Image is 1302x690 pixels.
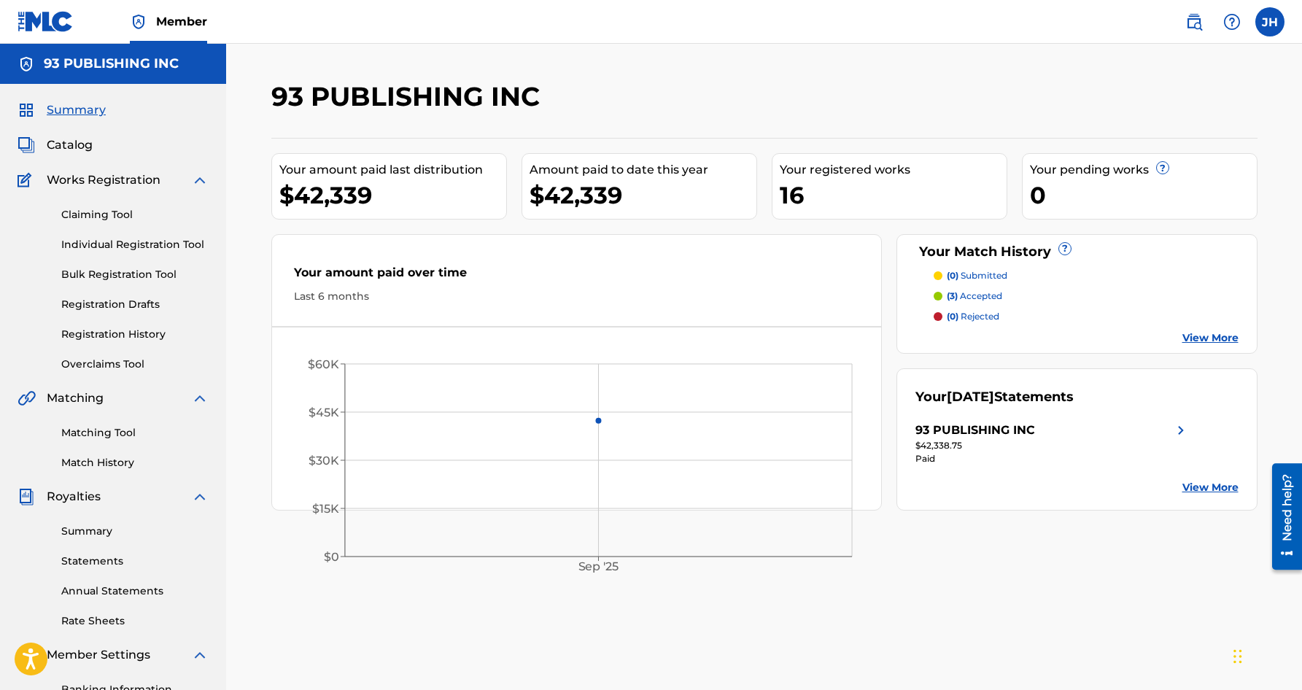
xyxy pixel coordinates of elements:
[324,550,339,564] tspan: $0
[780,179,1007,212] div: 16
[279,179,506,212] div: $42,339
[47,101,106,119] span: Summary
[308,357,339,371] tspan: $60K
[530,179,756,212] div: $42,339
[18,101,106,119] a: SummarySummary
[947,389,994,405] span: [DATE]
[1059,243,1071,255] span: ?
[47,389,104,407] span: Matching
[1185,13,1203,31] img: search
[530,161,756,179] div: Amount paid to date this year
[47,488,101,505] span: Royalties
[18,55,35,73] img: Accounts
[1172,422,1190,439] img: right chevron icon
[47,646,150,664] span: Member Settings
[61,425,209,441] a: Matching Tool
[61,524,209,539] a: Summary
[1157,162,1169,174] span: ?
[61,297,209,312] a: Registration Drafts
[780,161,1007,179] div: Your registered works
[309,406,339,419] tspan: $45K
[61,554,209,569] a: Statements
[61,455,209,470] a: Match History
[1233,635,1242,678] div: Drag
[915,242,1239,262] div: Your Match History
[1030,161,1257,179] div: Your pending works
[61,613,209,629] a: Rate Sheets
[915,422,1190,465] a: 93 PUBLISHING INCright chevron icon$42,338.75Paid
[47,171,160,189] span: Works Registration
[934,269,1239,282] a: (0) submitted
[1223,13,1241,31] img: help
[18,136,35,154] img: Catalog
[47,136,93,154] span: Catalog
[44,55,179,72] h5: 93 PUBLISHING INC
[947,269,1007,282] p: submitted
[18,171,36,189] img: Works Registration
[191,171,209,189] img: expand
[61,357,209,372] a: Overclaims Tool
[312,502,339,516] tspan: $15K
[947,270,958,281] span: (0)
[61,207,209,222] a: Claiming Tool
[271,80,547,113] h2: 93 PUBLISHING INC
[1179,7,1209,36] a: Public Search
[1182,330,1239,346] a: View More
[915,422,1035,439] div: 93 PUBLISHING INC
[309,454,339,468] tspan: $30K
[18,11,74,32] img: MLC Logo
[1229,620,1302,690] iframe: Chat Widget
[578,560,619,574] tspan: Sep '25
[18,101,35,119] img: Summary
[130,13,147,31] img: Top Rightsholder
[1217,7,1247,36] div: Help
[18,136,93,154] a: CatalogCatalog
[947,311,958,322] span: (0)
[915,452,1190,465] div: Paid
[934,310,1239,323] a: (0) rejected
[18,488,35,505] img: Royalties
[915,387,1074,407] div: Your Statements
[156,13,207,30] span: Member
[61,267,209,282] a: Bulk Registration Tool
[915,439,1190,452] div: $42,338.75
[934,290,1239,303] a: (3) accepted
[191,488,209,505] img: expand
[1182,480,1239,495] a: View More
[947,310,999,323] p: rejected
[1030,179,1257,212] div: 0
[191,389,209,407] img: expand
[18,646,35,664] img: Member Settings
[61,327,209,342] a: Registration History
[947,290,958,301] span: (3)
[279,161,506,179] div: Your amount paid last distribution
[1255,7,1284,36] div: User Menu
[1261,457,1302,575] iframe: Resource Center
[191,646,209,664] img: expand
[18,389,36,407] img: Matching
[947,290,1002,303] p: accepted
[61,584,209,599] a: Annual Statements
[294,289,860,304] div: Last 6 months
[61,237,209,252] a: Individual Registration Tool
[294,264,860,289] div: Your amount paid over time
